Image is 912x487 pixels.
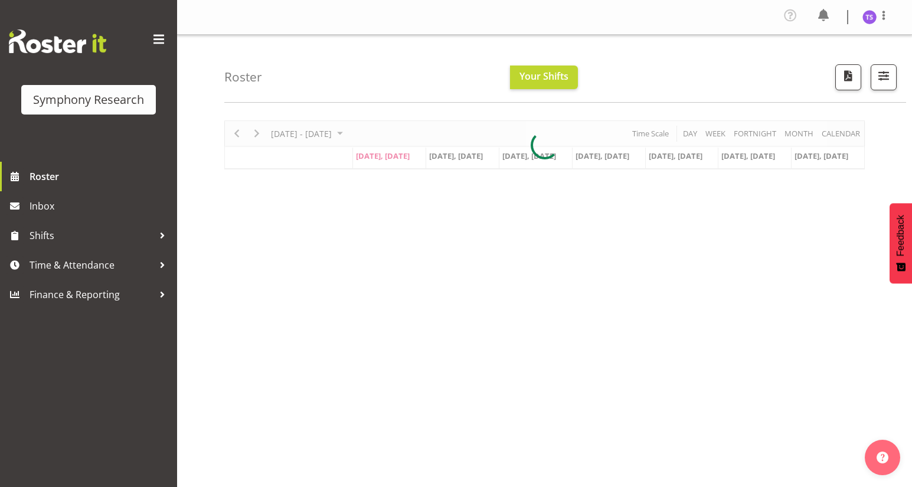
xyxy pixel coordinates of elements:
[510,66,578,89] button: Your Shifts
[33,91,144,109] div: Symphony Research
[30,227,153,244] span: Shifts
[877,452,888,463] img: help-xxl-2.png
[871,64,897,90] button: Filter Shifts
[9,30,106,53] img: Rosterit website logo
[30,256,153,274] span: Time & Attendance
[30,197,171,215] span: Inbox
[224,70,262,84] h4: Roster
[835,64,861,90] button: Download a PDF of the roster according to the set date range.
[519,70,568,83] span: Your Shifts
[895,215,906,256] span: Feedback
[862,10,877,24] img: titi-strickland1975.jpg
[30,168,171,185] span: Roster
[890,203,912,283] button: Feedback - Show survey
[30,286,153,303] span: Finance & Reporting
